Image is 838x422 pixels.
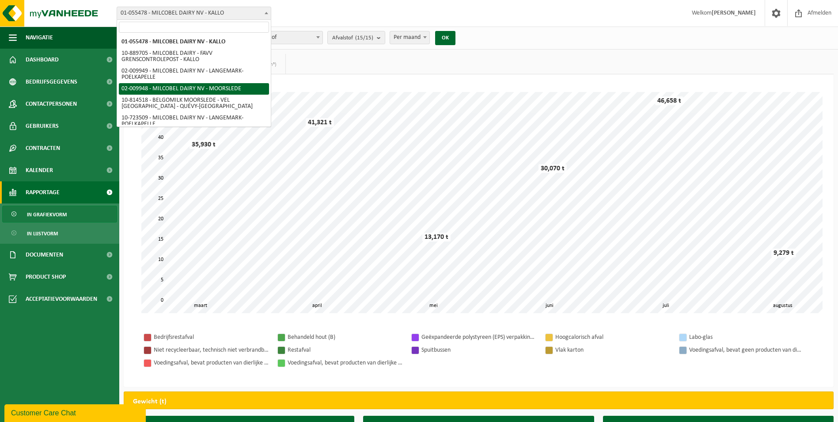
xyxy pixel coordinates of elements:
span: Product Shop [26,266,66,288]
span: In grafiekvorm [27,206,67,223]
li: 10-723509 - MILCOBEL DAIRY NV - LANGEMARK-POELKAPELLE [119,112,269,130]
div: 9,279 t [771,249,796,257]
span: Kalender [26,159,53,181]
div: 41,321 t [306,118,334,127]
span: 01-055478 - MILCOBEL DAIRY NV - KALLO [117,7,271,19]
div: 46,658 t [655,96,683,105]
div: Behandeld hout (B) [288,332,402,343]
li: 01-055478 - MILCOBEL DAIRY NV - KALLO [119,36,269,48]
span: Documenten [26,244,63,266]
span: Contracten [26,137,60,159]
div: Hoogcalorisch afval [555,332,670,343]
iframe: chat widget [4,403,148,422]
div: Voedingsafval, bevat producten van dierlijke oorsprong, onverpakt, categorie 3 [288,357,402,368]
span: Afvalstof [332,31,373,45]
div: Spuitbussen [421,345,536,356]
li: 10-814518 - BELGOMILK MOORSLEDE - VEL [GEOGRAPHIC_DATA] - QUÉVY-[GEOGRAPHIC_DATA] [119,95,269,112]
button: Afvalstof(15/15) [327,31,385,44]
div: Vlak karton [555,345,670,356]
span: Navigatie [26,27,53,49]
a: In lijstvorm [2,225,117,242]
span: Acceptatievoorwaarden [26,288,97,310]
span: In lijstvorm [27,225,58,242]
span: Per maand [390,31,429,44]
div: Voedingsafval, bevat geen producten van dierlijke oorsprong, gemengde verpakking (exclusief glas) [689,345,804,356]
div: Voedingsafval, bevat producten van dierlijke oorsprong, gemengde verpakking (exclusief glas), cat... [154,357,269,368]
a: In grafiekvorm [2,206,117,223]
span: Per afvalstof [242,31,322,44]
div: Restafval [288,345,402,356]
span: Dashboard [26,49,59,71]
h2: Gewicht (t) [124,392,175,411]
div: Bedrijfsrestafval [154,332,269,343]
li: 02-009948 - MILCOBEL DAIRY NV - MOORSLEDE [119,83,269,95]
span: 01-055478 - MILCOBEL DAIRY NV - KALLO [117,7,271,20]
div: Geëxpandeerde polystyreen (EPS) verpakking (< 1 m² per stuk), recycleerbaar [421,332,536,343]
div: 35,930 t [190,140,218,149]
div: Niet recycleerbaar, technisch niet verbrandbaar afval (brandbaar) [154,345,269,356]
div: Labo-glas [689,332,804,343]
span: Bedrijfsgegevens [26,71,77,93]
span: Rapportage [26,181,60,203]
span: Contactpersonen [26,93,77,115]
span: Gebruikers [26,115,59,137]
li: 02-009949 - MILCOBEL DAIRY NV - LANGEMARK-POELKAPELLE [119,65,269,83]
button: OK [435,31,455,45]
strong: [PERSON_NAME] [712,10,756,16]
div: 13,170 t [422,233,451,242]
count: (15/15) [355,35,373,41]
li: 10-889705 - MILCOBEL DAIRY - FAVV GRENSCONTROLEPOST - KALLO [119,48,269,65]
div: 30,070 t [538,164,567,173]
